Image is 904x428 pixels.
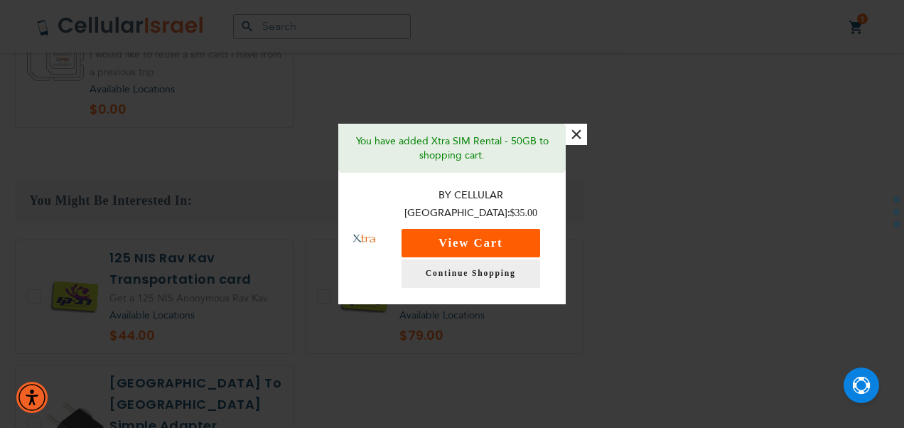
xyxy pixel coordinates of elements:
button: × [566,124,587,145]
p: You have added Xtra SIM Rental - 50GB to shopping cart. [349,134,555,163]
a: Continue Shopping [402,260,540,288]
div: Accessibility Menu [16,382,48,413]
button: View Cart [402,229,540,257]
span: $35.00 [510,208,538,218]
p: By Cellular [GEOGRAPHIC_DATA]: [390,187,552,222]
